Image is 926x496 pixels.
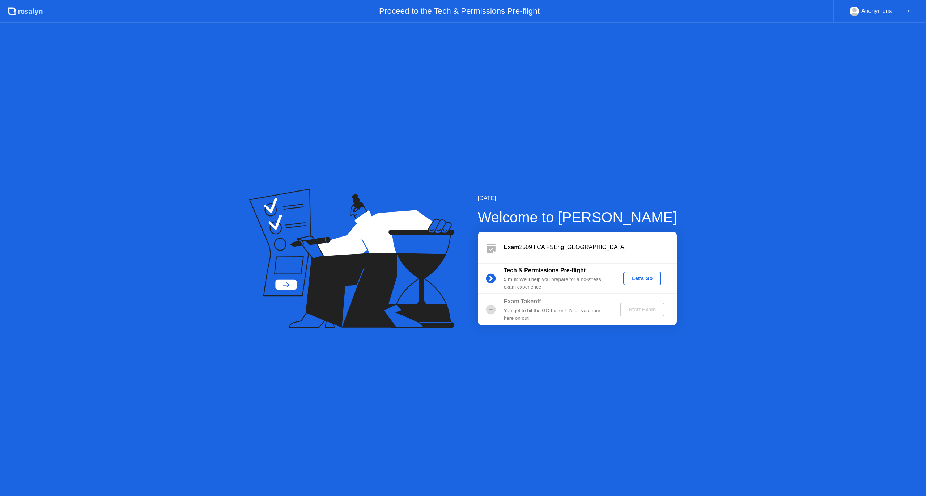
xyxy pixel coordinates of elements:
[504,244,519,250] b: Exam
[504,298,541,304] b: Exam Takeoff
[504,267,586,273] b: Tech & Permissions Pre-flight
[623,272,661,285] button: Let's Go
[626,276,658,281] div: Let's Go
[478,194,677,203] div: [DATE]
[623,307,662,312] div: Start Exam
[907,7,910,16] div: ▼
[478,206,677,228] div: Welcome to [PERSON_NAME]
[620,303,664,316] button: Start Exam
[861,7,892,16] div: Anonymous
[504,276,608,291] div: : We’ll help you prepare for a no-stress exam experience
[504,243,677,252] div: 2509 IICA FSEng [GEOGRAPHIC_DATA]
[504,307,608,322] div: You get to hit the GO button! It’s all you from here on out
[504,277,517,282] b: 5 min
